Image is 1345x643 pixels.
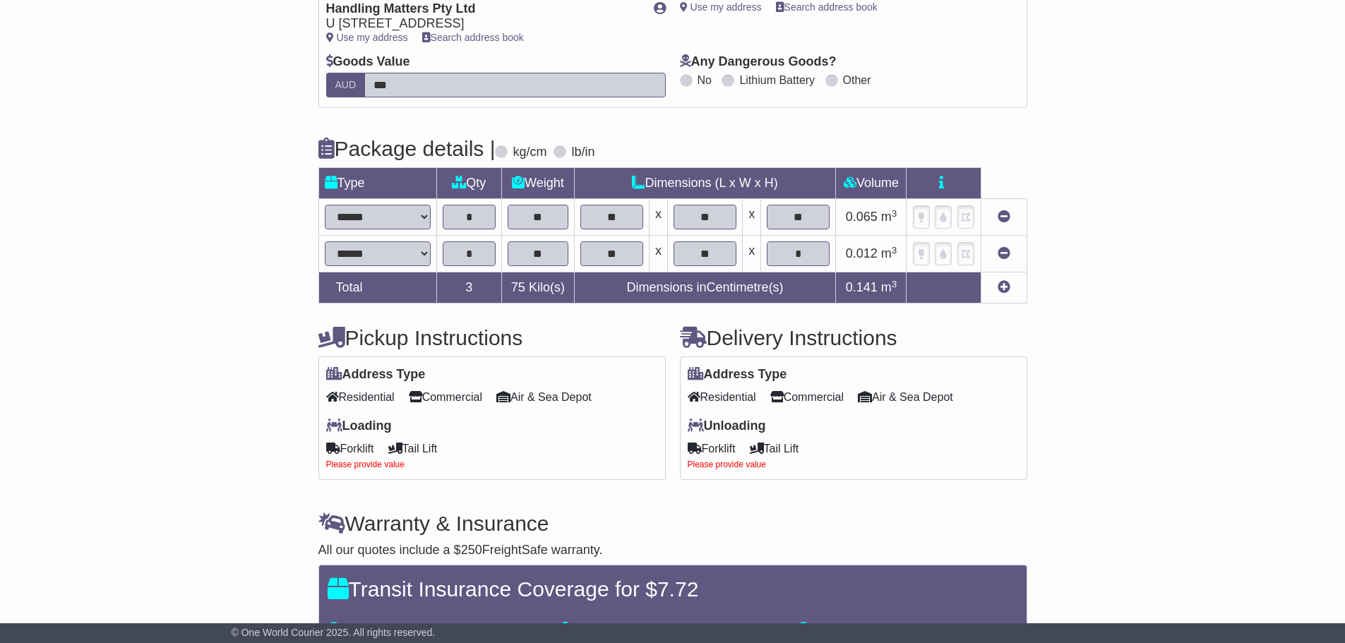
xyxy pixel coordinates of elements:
span: Tail Lift [750,438,799,459]
td: Dimensions (L x W x H) [574,168,836,199]
div: If your package is stolen [790,622,1025,637]
div: U [STREET_ADDRESS] [326,16,640,32]
sup: 3 [892,208,897,219]
span: Forklift [326,438,374,459]
div: Loss of your package [321,622,556,637]
span: m [881,210,897,224]
div: Please provide value [688,459,1020,469]
span: 0.141 [846,280,878,294]
label: Goods Value [326,54,410,70]
h4: Delivery Instructions [680,326,1027,349]
div: Please provide value [326,459,658,469]
td: Volume [836,168,907,199]
span: m [881,246,897,260]
a: Search address book [776,1,878,13]
span: 250 [461,543,482,557]
a: Search address book [422,32,524,43]
sup: 3 [892,245,897,256]
td: x [743,199,761,236]
sup: 3 [892,279,897,289]
a: Remove this item [998,210,1010,224]
span: 75 [511,280,525,294]
label: Any Dangerous Goods? [680,54,837,70]
td: x [743,236,761,272]
td: Kilo(s) [502,272,575,304]
td: Total [318,272,436,304]
label: Other [843,73,871,87]
a: Remove this item [998,246,1010,260]
td: Qty [436,168,502,199]
span: © One World Courier 2025. All rights reserved. [232,627,436,638]
a: Use my address [326,32,408,43]
td: Type [318,168,436,199]
label: Unloading [688,419,766,434]
label: Loading [326,419,392,434]
label: Address Type [326,367,426,383]
a: Add new item [998,280,1010,294]
label: Address Type [688,367,787,383]
td: x [649,236,667,272]
h4: Package details | [318,137,496,160]
span: 7.72 [657,577,698,601]
span: Commercial [770,386,844,408]
td: Weight [502,168,575,199]
label: No [698,73,712,87]
label: Lithium Battery [739,73,815,87]
span: Air & Sea Depot [858,386,953,408]
span: 0.012 [846,246,878,260]
label: kg/cm [513,145,546,160]
span: 0.065 [846,210,878,224]
td: 3 [436,272,502,304]
a: Use my address [680,1,762,13]
span: Air & Sea Depot [496,386,592,408]
span: m [881,280,897,294]
span: Forklift [688,438,736,459]
div: All our quotes include a $ FreightSafe warranty. [318,543,1027,558]
h4: Transit Insurance Coverage for $ [328,577,1018,601]
td: x [649,199,667,236]
td: Dimensions in Centimetre(s) [574,272,836,304]
div: Damage to your package [555,622,790,637]
label: lb/in [571,145,594,160]
h4: Pickup Instructions [318,326,666,349]
span: Commercial [409,386,482,408]
label: AUD [326,73,366,97]
div: Handling Matters Pty Ltd [326,1,640,17]
span: Residential [688,386,756,408]
h4: Warranty & Insurance [318,512,1027,535]
span: Residential [326,386,395,408]
span: Tail Lift [388,438,438,459]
